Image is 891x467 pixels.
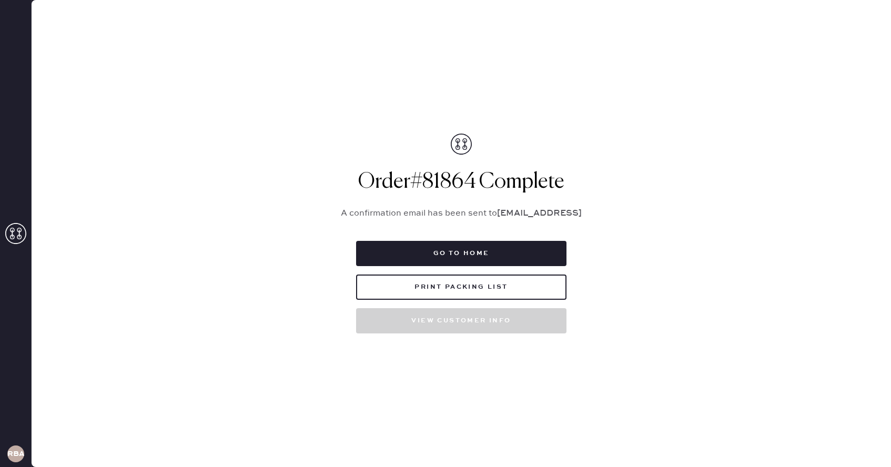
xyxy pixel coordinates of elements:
[356,275,566,300] button: Print Packing List
[7,450,24,458] h3: RBA
[290,169,632,195] h1: Order # 81864 Complete
[497,208,582,218] strong: [EMAIL_ADDRESS]
[356,241,566,266] button: Go to home
[290,207,632,220] p: A confirmation email has been sent to
[841,420,886,465] iframe: Front Chat
[356,308,566,333] button: View customer info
